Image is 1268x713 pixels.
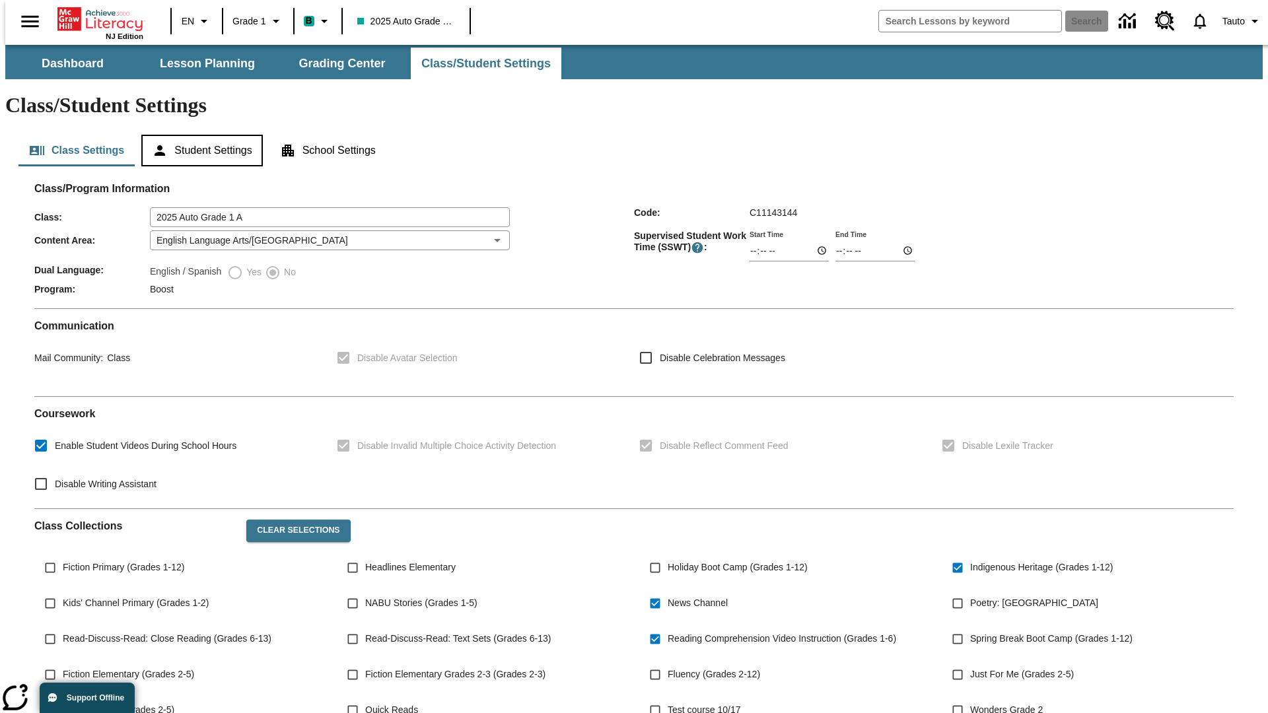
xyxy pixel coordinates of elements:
[668,667,760,681] span: Fluency (Grades 2-12)
[879,11,1061,32] input: search field
[835,229,866,239] label: End Time
[63,667,194,681] span: Fiction Elementary (Grades 2-5)
[34,235,150,246] span: Content Area :
[299,9,337,33] button: Boost Class color is teal. Change class color
[281,265,296,279] span: No
[150,284,174,294] span: Boost
[357,351,458,365] span: Disable Avatar Selection
[668,632,896,646] span: Reading Comprehension Video Instruction (Grades 1-6)
[365,560,456,574] span: Headlines Elementary
[246,520,350,542] button: Clear Selections
[365,596,477,610] span: NABU Stories (Grades 1-5)
[365,632,551,646] span: Read-Discuss-Read: Text Sets (Grades 6-13)
[63,596,209,610] span: Kids' Channel Primary (Grades 1-2)
[634,207,750,218] span: Code :
[150,230,510,250] div: English Language Arts/[GEOGRAPHIC_DATA]
[63,560,184,574] span: Fiction Primary (Grades 1-12)
[106,32,143,40] span: NJ Edition
[57,6,143,32] a: Home
[34,195,1234,298] div: Class/Program Information
[227,9,289,33] button: Grade: Grade 1, Select a grade
[150,207,510,227] input: Class
[182,15,194,28] span: EN
[34,182,1234,195] h2: Class/Program Information
[5,93,1263,118] h1: Class/Student Settings
[34,284,150,294] span: Program :
[970,596,1098,610] span: Poetry: [GEOGRAPHIC_DATA]
[232,15,266,28] span: Grade 1
[11,2,50,41] button: Open side menu
[691,241,704,254] button: Supervised Student Work Time is the timeframe when students can take LevelSet and when lessons ar...
[7,48,139,79] button: Dashboard
[176,9,218,33] button: Language: EN, Select a language
[1183,4,1217,38] a: Notifications
[660,351,785,365] span: Disable Celebration Messages
[970,560,1113,574] span: Indigenous Heritage (Grades 1-12)
[634,230,750,254] span: Supervised Student Work Time (SSWT) :
[1147,3,1183,39] a: Resource Center, Will open in new tab
[141,135,262,166] button: Student Settings
[269,135,386,166] button: School Settings
[357,15,455,28] span: 2025 Auto Grade 1 A
[1222,15,1245,28] span: Tauto
[103,353,130,363] span: Class
[150,265,221,281] label: English / Spanish
[34,320,1234,332] h2: Communication
[34,407,1234,498] div: Coursework
[668,596,728,610] span: News Channel
[67,693,124,702] span: Support Offline
[970,632,1133,646] span: Spring Break Boot Camp (Grades 1-12)
[750,229,783,239] label: Start Time
[276,48,408,79] button: Grading Center
[5,45,1263,79] div: SubNavbar
[1217,9,1268,33] button: Profile/Settings
[34,520,236,532] h2: Class Collections
[306,13,312,29] span: B
[5,48,563,79] div: SubNavbar
[34,320,1234,386] div: Communication
[660,439,789,453] span: Disable Reflect Comment Feed
[243,265,262,279] span: Yes
[357,439,556,453] span: Disable Invalid Multiple Choice Activity Detection
[34,265,150,275] span: Dual Language :
[141,48,273,79] button: Lesson Planning
[34,353,103,363] span: Mail Community :
[750,207,797,218] span: C11143144
[970,667,1074,681] span: Just For Me (Grades 2-5)
[18,135,135,166] button: Class Settings
[34,407,1234,420] h2: Course work
[34,212,150,222] span: Class :
[411,48,561,79] button: Class/Student Settings
[55,477,157,491] span: Disable Writing Assistant
[365,667,546,681] span: Fiction Elementary Grades 2-3 (Grades 2-3)
[668,560,808,574] span: Holiday Boot Camp (Grades 1-12)
[55,439,236,453] span: Enable Student Videos During School Hours
[57,5,143,40] div: Home
[962,439,1053,453] span: Disable Lexile Tracker
[18,135,1250,166] div: Class/Student Settings
[40,683,135,713] button: Support Offline
[63,632,271,646] span: Read-Discuss-Read: Close Reading (Grades 6-13)
[1111,3,1147,40] a: Data Center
